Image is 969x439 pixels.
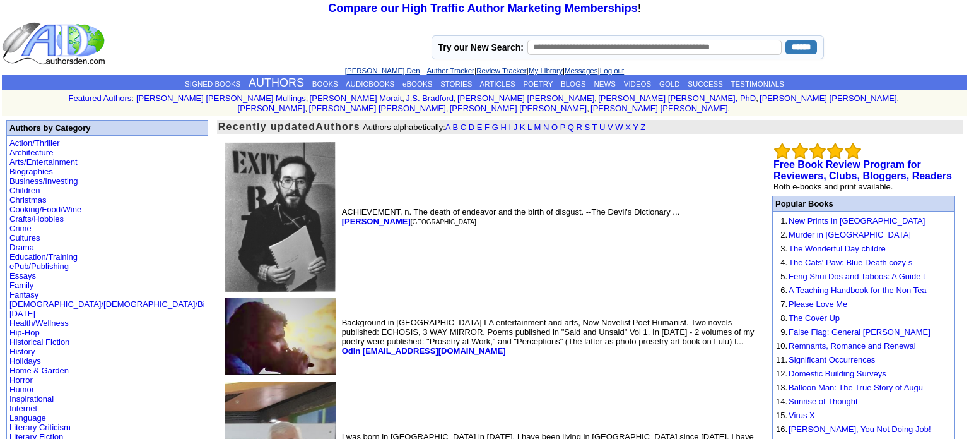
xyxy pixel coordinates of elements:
[551,123,558,132] a: O
[789,424,931,434] a: [PERSON_NAME], You Not Doing Job!
[776,436,777,437] img: shim.gif
[342,217,411,226] a: [PERSON_NAME]
[136,93,306,103] a: [PERSON_NAME] [PERSON_NAME] Mullings
[9,167,53,176] a: Biographies
[789,244,886,253] a: The Wonderful Day childre
[307,105,308,112] font: i
[346,80,394,88] a: AUDIOBOOKS
[789,411,815,420] a: Virus X
[9,413,46,423] a: Language
[9,337,69,347] a: Historical Fiction
[568,123,574,132] a: Q
[773,182,893,191] font: Both e-books and print available.
[9,385,34,394] a: Humor
[789,341,916,351] a: Remnants, Romance and Renewal
[492,123,498,132] a: G
[9,366,69,375] a: Home & Garden
[404,95,406,102] font: i
[594,80,616,88] a: NEWS
[9,157,78,167] a: Arts/Entertainment
[776,383,787,392] font: 13.
[315,121,360,132] b: Authors
[776,298,777,298] img: shim.gif
[760,93,896,103] a: [PERSON_NAME] [PERSON_NAME]
[780,327,787,337] font: 9.
[9,148,53,157] a: Architecture
[328,2,637,15] b: Compare our High Traffic Author Marketing Memberships
[789,313,840,323] a: The Cover Up
[69,93,132,103] a: Featured Authors
[9,271,36,280] a: Essays
[9,224,32,233] a: Crime
[461,123,466,132] a: C
[345,67,420,75] a: [PERSON_NAME] Den
[775,199,833,208] font: Popular Books
[773,159,952,181] b: Free Book Review Program for Reviewers, Clubs, Bloggers, Readers
[789,327,931,337] a: False Flag: General [PERSON_NAME]
[780,258,787,267] font: 4.
[406,93,454,103] a: J.S. Bradford
[776,355,787,364] font: 11.
[2,21,108,66] img: logo_ad.gif
[9,375,33,385] a: Horror
[529,67,563,75] a: My Library
[484,123,490,132] a: F
[308,104,445,113] a: [PERSON_NAME] [PERSON_NAME]
[789,397,858,406] a: Sunrise of Thought
[776,270,777,270] img: shim.gif
[780,216,787,226] font: 1.
[218,121,316,132] font: Recently updated
[776,381,777,382] img: shim.gif
[615,123,623,132] a: W
[789,286,927,295] a: A Teaching Handbook for the Non Tea
[600,67,624,75] a: Log out
[899,95,900,102] font: i
[9,138,59,148] a: Action/Thriller
[625,123,631,132] a: X
[225,142,336,292] img: 161849.jpg
[452,123,458,132] a: B
[9,186,40,195] a: Children
[185,80,240,88] a: SIGNED BOOKS
[456,95,457,102] font: i
[9,262,69,271] a: ePub/Publishing
[776,409,777,409] img: shim.gif
[238,104,305,113] a: [PERSON_NAME]
[543,123,549,132] a: N
[730,105,731,112] font: i
[9,195,47,205] a: Christmas
[342,207,680,226] font: ACHIEVEMENT, n. The death of endeavor and the birth of disgust. --The Devil's Dictionary ...
[9,318,69,328] a: Health/Wellness
[776,423,777,423] img: shim.gif
[9,299,205,309] a: [DEMOGRAPHIC_DATA]/[DEMOGRAPHIC_DATA]/Bi
[598,93,756,103] a: [PERSON_NAME] [PERSON_NAME], PhD
[776,369,787,378] font: 12.
[731,80,784,88] a: TESTIMONIALS
[534,123,541,132] a: M
[561,80,586,88] a: BLOGS
[776,341,787,351] font: 10.
[308,95,309,102] font: i
[633,123,638,132] a: Y
[9,394,54,404] a: Inspirational
[345,66,624,75] font: | | | |
[9,423,71,432] a: Literary Criticism
[480,80,515,88] a: ARTICLES
[789,383,923,392] a: Balloon Man: The True Story of Augu
[592,123,597,132] a: T
[659,80,680,88] a: GOLD
[776,395,777,395] img: shim.gif
[342,346,506,356] a: Odin [EMAIL_ADDRESS][DOMAIN_NAME]
[789,216,925,226] a: New Prints In [GEOGRAPHIC_DATA]
[9,328,40,337] a: Hip-Hop
[514,123,518,132] a: J
[249,76,304,89] a: AUTHORS
[758,95,760,102] font: i
[527,123,532,132] a: L
[457,93,594,103] a: [PERSON_NAME] [PERSON_NAME]
[780,299,787,309] font: 7.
